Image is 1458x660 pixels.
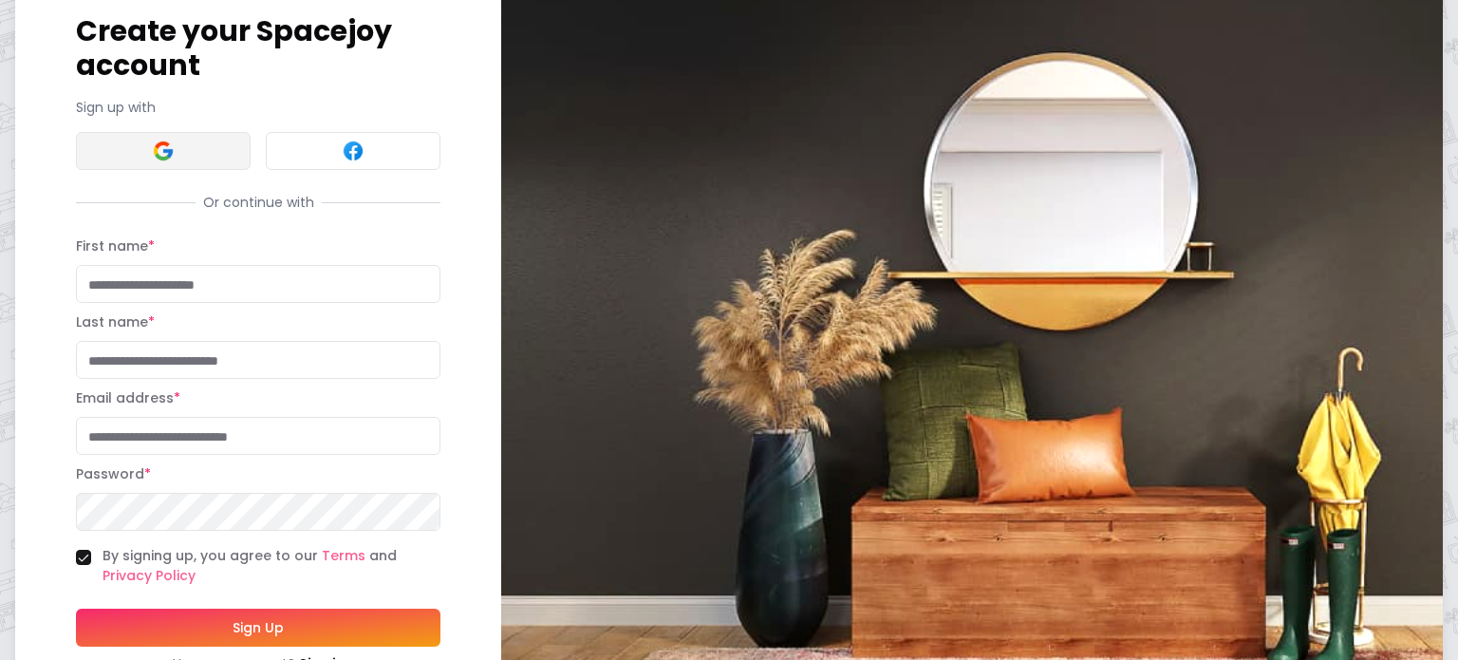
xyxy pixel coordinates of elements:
[196,193,322,212] span: Or continue with
[76,388,180,407] label: Email address
[322,546,365,565] a: Terms
[342,140,364,162] img: Facebook signin
[76,312,155,331] label: Last name
[76,464,151,483] label: Password
[152,140,175,162] img: Google signin
[76,98,440,117] p: Sign up with
[76,609,440,647] button: Sign Up
[76,236,155,255] label: First name
[103,566,196,585] a: Privacy Policy
[76,14,440,83] h1: Create your Spacejoy account
[103,546,440,586] label: By signing up, you agree to our and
